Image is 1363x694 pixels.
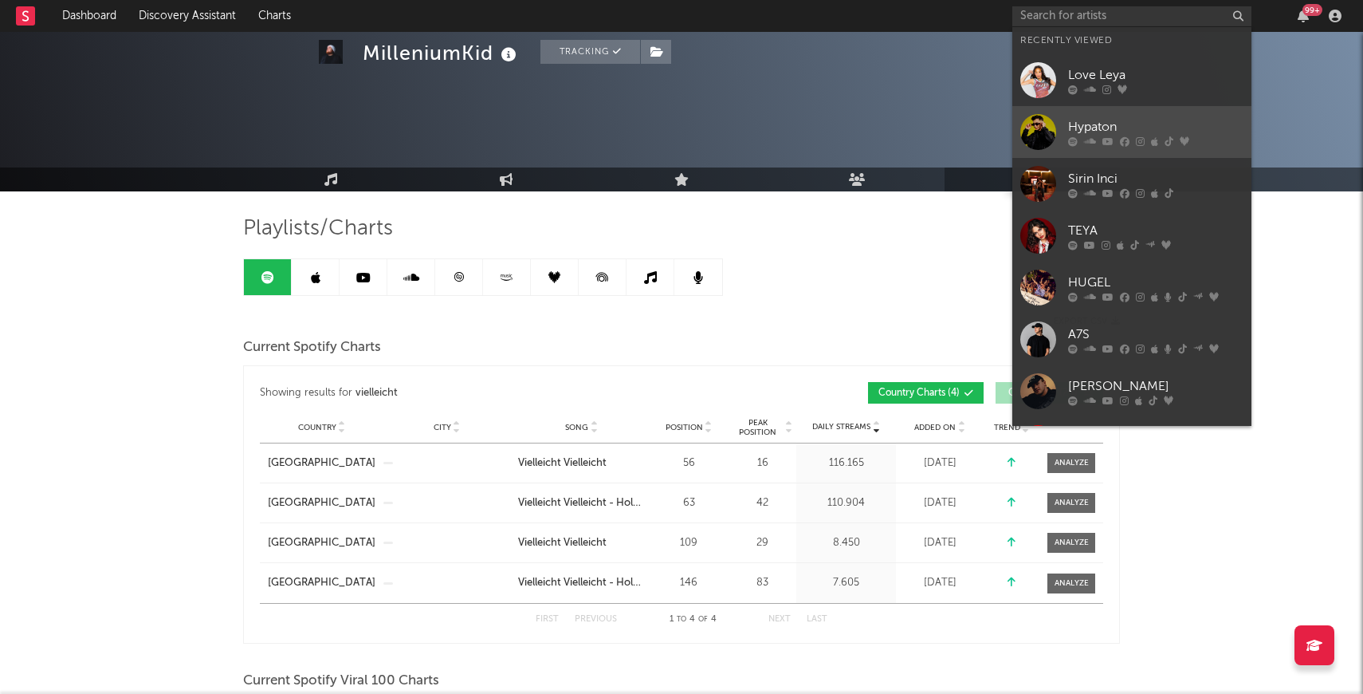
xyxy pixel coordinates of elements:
span: Peak Position [733,418,783,437]
button: First [536,615,559,624]
div: 63 [653,495,725,511]
div: Love Leya [1068,65,1243,85]
div: Vielleicht Vielleicht [518,535,607,551]
div: 8.450 [800,535,892,551]
span: Daily Streams [812,421,870,433]
a: Vielleicht Vielleicht - Holy Priest & elMefti Remix [518,495,645,511]
button: Next [768,615,791,624]
span: Current Spotify Viral 100 Charts [243,672,439,691]
span: of [698,616,708,623]
div: HUGEL [1068,273,1243,292]
div: TEYA [1068,221,1243,240]
button: Tracking [540,40,640,64]
a: [GEOGRAPHIC_DATA] [268,455,375,471]
div: 7.605 [800,575,892,591]
div: 146 [653,575,725,591]
a: [GEOGRAPHIC_DATA] [268,535,375,551]
div: Showing results for [260,382,681,404]
span: Song [565,423,588,432]
button: Previous [575,615,617,624]
span: Added On [914,423,956,432]
span: Playlists/Charts [243,219,393,239]
a: HUGEL [1012,262,1251,313]
a: Vielleicht Vielleicht [518,535,645,551]
button: City Charts(20) [996,382,1103,404]
div: 42 [733,495,792,511]
div: [PERSON_NAME] [1068,377,1243,396]
button: Country Charts(4) [868,382,984,404]
div: A7S [1068,325,1243,344]
button: 99+ [1298,10,1309,22]
span: to [677,616,686,623]
div: [DATE] [900,455,980,471]
a: Hypaton [1012,106,1251,158]
div: MilleniumKid [363,40,520,66]
span: City Charts ( 20 ) [1006,388,1079,398]
div: 83 [733,575,792,591]
span: Current Spotify Charts [243,338,381,357]
span: Trend [994,423,1020,432]
button: Last [807,615,827,624]
a: Vielleicht Vielleicht - Holy Priest & elMefti Remix [518,575,645,591]
div: Vielleicht Vielleicht [518,455,607,471]
a: A7S [1012,313,1251,365]
div: [DATE] [900,535,980,551]
input: Search for artists [1012,6,1251,26]
a: [GEOGRAPHIC_DATA] [268,575,375,591]
div: Recently Viewed [1020,31,1243,50]
div: 1 4 4 [649,610,736,629]
a: [PERSON_NAME] [1012,365,1251,417]
div: 99 + [1302,4,1322,16]
span: Country [298,423,336,432]
div: 116.165 [800,455,892,471]
a: noonoouri [1012,417,1251,469]
div: 56 [653,455,725,471]
div: 29 [733,535,792,551]
div: 109 [653,535,725,551]
div: vielleicht [355,384,398,403]
a: TEYA [1012,210,1251,262]
div: Hypaton [1068,117,1243,136]
span: Position [666,423,703,432]
a: Vielleicht Vielleicht [518,455,645,471]
a: [GEOGRAPHIC_DATA] [268,495,375,511]
div: 110.904 [800,495,892,511]
a: Sirin Inci [1012,158,1251,210]
div: [DATE] [900,575,980,591]
div: [DATE] [900,495,980,511]
div: Sirin Inci [1068,169,1243,188]
span: Country Charts ( 4 ) [878,388,960,398]
div: 16 [733,455,792,471]
a: Love Leya [1012,54,1251,106]
span: City [434,423,451,432]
